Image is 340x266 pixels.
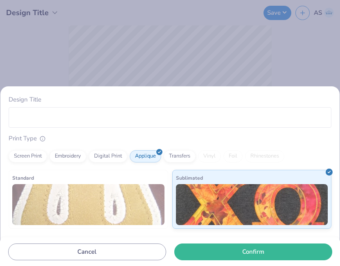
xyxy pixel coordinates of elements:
[12,184,164,225] img: Standard
[176,174,203,182] span: Sublimated
[12,174,34,182] span: Standard
[9,150,47,162] div: Screen Print
[89,150,127,162] div: Digital Print
[245,150,284,162] div: Rhinestones
[223,150,243,162] div: Foil
[130,150,161,162] div: Applique
[164,150,196,162] div: Transfers
[174,243,332,260] button: Confirm
[9,134,331,143] div: Print Type
[8,243,166,260] button: Cancel
[50,150,86,162] div: Embroidery
[9,95,41,104] label: Design Title
[198,150,221,162] div: Vinyl
[176,184,328,225] img: Sublimated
